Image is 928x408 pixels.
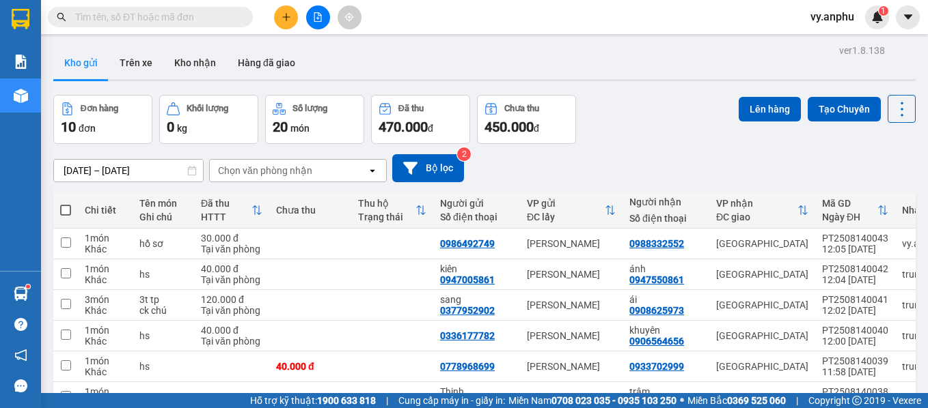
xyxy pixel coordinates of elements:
div: Chọn văn phòng nhận [218,164,312,177]
div: 0377952902 [440,305,495,316]
div: 0906564656 [629,336,684,347]
span: 10 [61,119,76,135]
span: kg [177,123,187,134]
div: Chưa thu [276,205,344,216]
strong: 1900 633 818 [317,395,376,406]
span: caret-down [902,11,914,23]
div: Đã thu [201,198,251,209]
div: hs [139,330,187,341]
div: [GEOGRAPHIC_DATA] [716,392,808,403]
div: 0947005861 [440,274,495,285]
div: ái [629,294,702,305]
div: 1 món [85,355,126,366]
span: món [290,123,310,134]
div: 0933702999 [629,361,684,372]
span: message [14,379,27,392]
div: Tại văn phòng [201,244,262,254]
div: Tại văn phòng [201,305,262,316]
div: PT2508140043 [822,233,888,244]
div: 30.000 đ [201,233,262,244]
span: Miền Bắc [687,393,786,408]
div: [PERSON_NAME] [527,269,616,280]
img: solution-icon [14,55,28,69]
span: plus [282,12,291,22]
span: question-circle [14,318,27,331]
strong: 0708 023 035 - 0935 103 250 [551,395,677,406]
div: Mã GD [822,198,877,209]
button: Hàng đã giao [227,46,306,79]
div: Số điện thoại [440,212,513,222]
button: Đơn hàng10đơn [53,95,152,144]
button: Kho gửi [53,46,109,79]
span: Hỗ trợ kỹ thuật: [250,393,376,408]
div: 1 món [85,325,126,336]
div: VP gửi [527,198,605,209]
button: Lên hàng [739,97,801,121]
div: Người nhận [629,196,702,207]
sup: 2 [457,147,471,161]
div: [PERSON_NAME] [527,392,616,403]
div: 40.000 đ [201,263,262,274]
span: search [57,12,66,22]
div: Khác [85,336,126,347]
div: 12:05 [DATE] [822,244,888,254]
span: Cung cấp máy in - giấy in: [398,393,505,408]
th: Toggle SortBy [351,192,433,229]
th: Toggle SortBy [709,192,815,229]
div: 1 món [85,263,126,274]
div: 40.000 đ [201,325,262,336]
div: 3 món [85,294,126,305]
span: 450.000 [485,119,534,135]
span: | [796,393,798,408]
div: Ngày ĐH [822,212,877,222]
div: PT2508140040 [822,325,888,336]
div: ck chú [139,305,187,316]
div: Số lượng [292,104,327,113]
div: kiên [440,263,513,274]
span: vy.anphu [800,8,865,25]
span: đ [534,123,539,134]
div: Thịnh [440,386,513,397]
div: [PERSON_NAME] [527,238,616,249]
th: Toggle SortBy [520,192,623,229]
div: HTTT [201,212,251,222]
span: copyright [852,396,862,405]
div: 1 món [85,233,126,244]
span: 470.000 [379,119,428,135]
button: Bộ lọc [392,154,464,182]
div: 3t tp [139,294,187,305]
div: ĐC giao [716,212,797,222]
div: hs [139,269,187,280]
button: aim [338,5,361,29]
div: 0986492749 [440,238,495,249]
div: trâm [629,386,702,397]
span: đơn [79,123,96,134]
div: 12:00 [DATE] [822,336,888,347]
div: 0947550861 [629,274,684,285]
sup: 1 [879,6,888,16]
span: notification [14,349,27,362]
div: 12:02 [DATE] [822,305,888,316]
div: sang [440,294,513,305]
div: ver 1.8.138 [839,43,885,58]
div: [GEOGRAPHIC_DATA] [716,361,808,372]
div: PT2508140038 [822,386,888,397]
button: plus [274,5,298,29]
div: Khác [85,366,126,377]
div: Đơn hàng [81,104,118,113]
div: tp [139,392,187,403]
div: 50.000 đ [276,392,344,403]
div: 11:58 [DATE] [822,366,888,377]
button: Đã thu470.000đ [371,95,470,144]
div: VP nhận [716,198,797,209]
button: Kho nhận [163,46,227,79]
div: 0336177782 [440,330,495,341]
div: [GEOGRAPHIC_DATA] [716,330,808,341]
div: 40.000 đ [276,361,344,372]
div: 1 món [85,386,126,397]
div: hs [139,361,187,372]
button: Trên xe [109,46,163,79]
th: Toggle SortBy [194,192,269,229]
div: Khối lượng [187,104,228,113]
div: 0908625973 [629,305,684,316]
